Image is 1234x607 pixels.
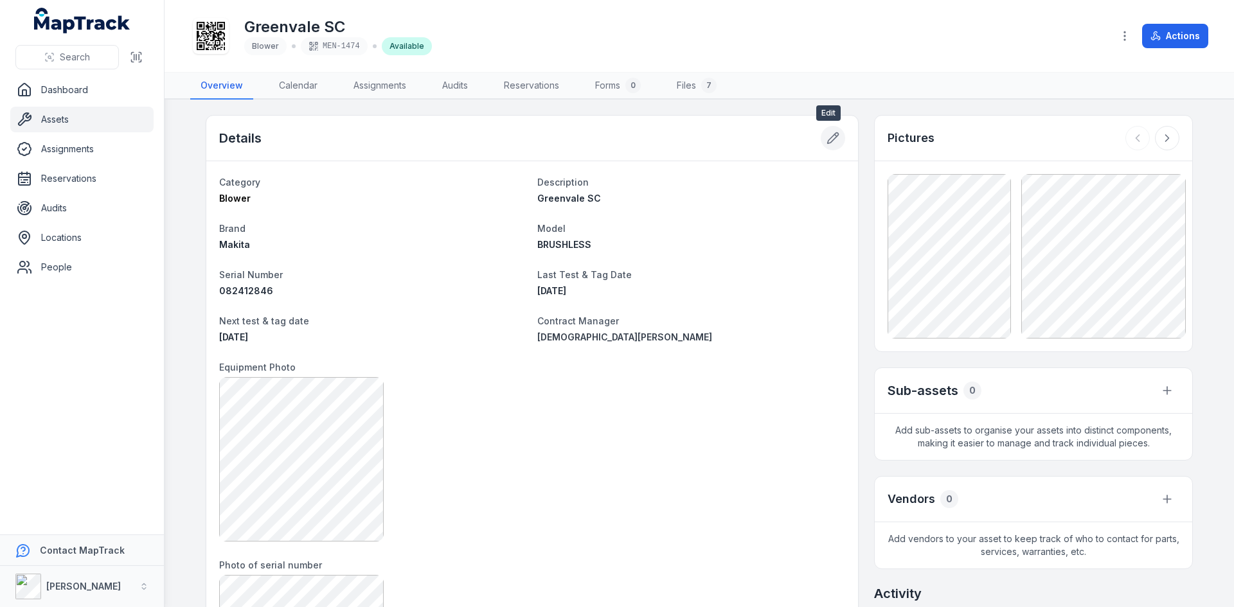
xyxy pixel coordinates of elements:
a: Files7 [666,73,727,100]
a: Dashboard [10,77,154,103]
a: [DEMOGRAPHIC_DATA][PERSON_NAME] [537,331,845,344]
span: Category [219,177,260,188]
div: MEN-1474 [301,37,368,55]
span: Equipment Photo [219,362,296,373]
span: Search [60,51,90,64]
span: Description [537,177,589,188]
h3: Vendors [888,490,935,508]
span: Greenvale SC [537,193,601,204]
span: Add vendors to your asset to keep track of who to contact for parts, services, warranties, etc. [875,522,1192,568]
span: Serial Number [219,269,283,280]
a: Audits [432,73,478,100]
time: 2/5/26, 10:25:00 AM [219,331,248,342]
a: Calendar [269,73,328,100]
a: People [10,254,154,280]
span: Makita [219,239,250,250]
span: Edit [816,105,841,121]
div: 0 [963,382,981,400]
button: Actions [1142,24,1208,48]
a: Assignments [343,73,416,100]
h1: Greenvale SC [244,17,432,37]
time: 8/5/25, 11:25:00 AM [537,285,566,296]
a: Reservations [494,73,569,100]
span: Photo of serial number [219,559,322,570]
a: MapTrack [34,8,130,33]
span: BRUSHLESS [537,239,591,250]
a: Assets [10,107,154,132]
span: Contract Manager [537,315,619,326]
a: Overview [190,73,253,100]
h2: Details [219,129,262,147]
span: Brand [219,223,246,234]
span: Blower [252,41,279,51]
a: Assignments [10,136,154,162]
strong: [PERSON_NAME] [46,581,121,592]
span: 082412846 [219,285,273,296]
strong: Contact MapTrack [40,545,125,556]
button: Search [15,45,119,69]
a: Locations [10,225,154,251]
a: Forms0 [585,73,651,100]
a: Audits [10,195,154,221]
h3: Pictures [888,129,934,147]
a: Reservations [10,166,154,191]
div: 0 [625,78,641,93]
span: Blower [219,193,251,204]
div: Available [382,37,432,55]
h2: Sub-assets [888,382,958,400]
span: Model [537,223,566,234]
div: 7 [701,78,717,93]
span: [DATE] [219,331,248,342]
span: Add sub-assets to organise your assets into distinct components, making it easier to manage and t... [875,414,1192,460]
h2: Activity [874,585,922,603]
span: Next test & tag date [219,315,309,326]
span: Last Test & Tag Date [537,269,632,280]
div: 0 [940,490,958,508]
span: [DATE] [537,285,566,296]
